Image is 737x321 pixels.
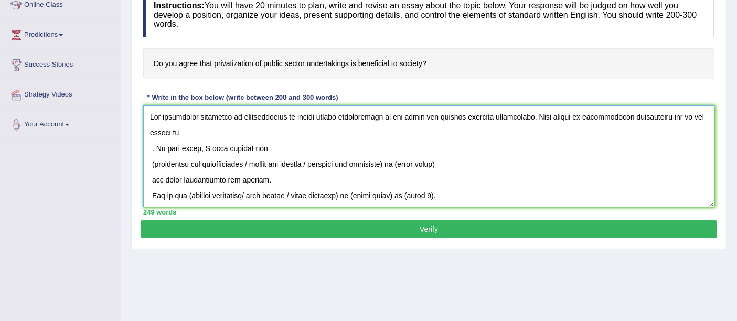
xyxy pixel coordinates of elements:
div: 249 words [143,207,714,217]
a: Predictions [1,20,120,47]
button: Verify [141,220,717,238]
a: Strategy Videos [1,80,120,106]
a: Success Stories [1,50,120,77]
b: Instructions: [154,1,205,10]
div: * Write in the box below (write between 200 and 300 words) [143,92,342,102]
a: Your Account [1,110,120,136]
h4: Do you agree that privatization of public sector undertakings is beneficial to society? [143,48,714,80]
